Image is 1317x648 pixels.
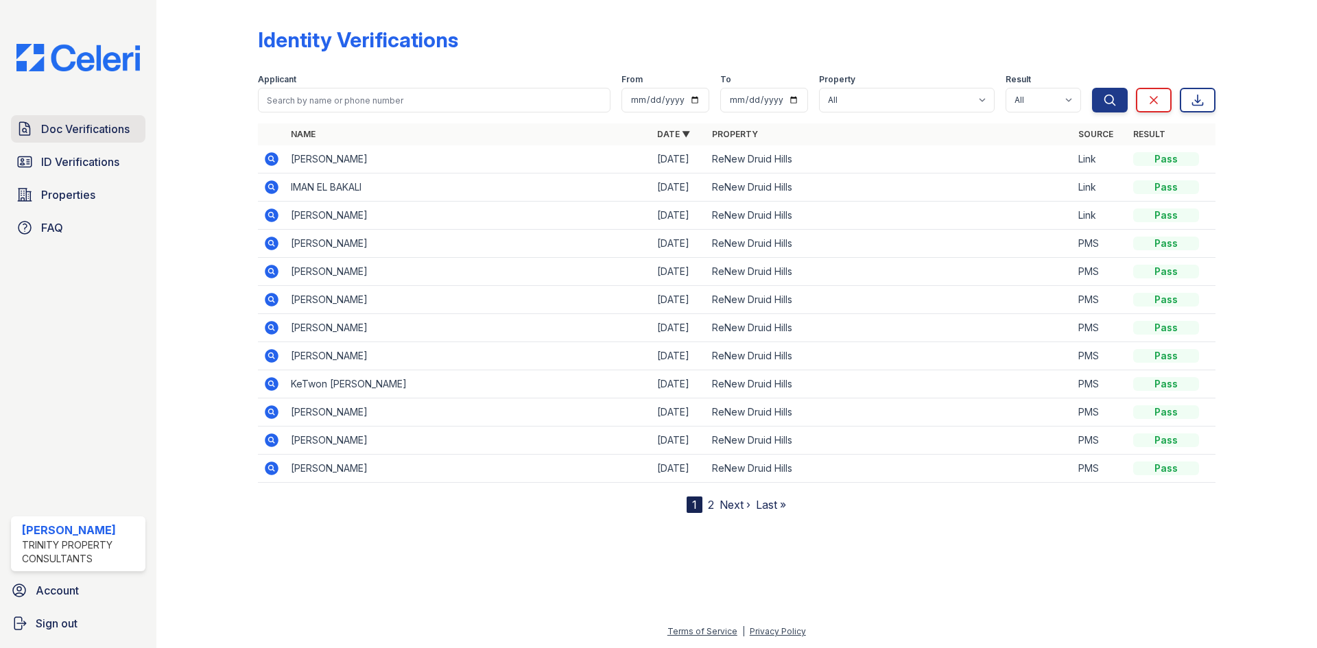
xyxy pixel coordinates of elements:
[652,286,707,314] td: [DATE]
[707,370,1073,398] td: ReNew Druid Hills
[285,455,652,483] td: [PERSON_NAME]
[5,577,151,604] a: Account
[687,496,702,513] div: 1
[1133,208,1199,222] div: Pass
[652,230,707,258] td: [DATE]
[707,202,1073,230] td: ReNew Druid Hills
[1133,433,1199,447] div: Pass
[652,314,707,342] td: [DATE]
[5,610,151,637] a: Sign out
[1073,202,1128,230] td: Link
[657,129,690,139] a: Date ▼
[708,498,714,512] a: 2
[285,258,652,286] td: [PERSON_NAME]
[667,626,737,636] a: Terms of Service
[1073,370,1128,398] td: PMS
[652,455,707,483] td: [DATE]
[258,74,296,85] label: Applicant
[1133,129,1165,139] a: Result
[1133,377,1199,391] div: Pass
[1133,152,1199,166] div: Pass
[1133,461,1199,475] div: Pass
[36,582,79,599] span: Account
[707,314,1073,342] td: ReNew Druid Hills
[756,498,786,512] a: Last »
[712,129,758,139] a: Property
[285,230,652,258] td: [PERSON_NAME]
[1073,314,1128,342] td: PMS
[285,286,652,314] td: [PERSON_NAME]
[285,202,652,230] td: [PERSON_NAME]
[652,258,707,286] td: [DATE]
[707,398,1073,427] td: ReNew Druid Hills
[285,427,652,455] td: [PERSON_NAME]
[285,173,652,202] td: IMAN EL BAKALI
[1133,180,1199,194] div: Pass
[36,615,78,632] span: Sign out
[11,148,145,176] a: ID Verifications
[652,145,707,173] td: [DATE]
[22,522,140,538] div: [PERSON_NAME]
[285,342,652,370] td: [PERSON_NAME]
[1073,230,1128,258] td: PMS
[819,74,855,85] label: Property
[41,121,130,137] span: Doc Verifications
[707,342,1073,370] td: ReNew Druid Hills
[11,214,145,241] a: FAQ
[1073,455,1128,483] td: PMS
[1073,398,1128,427] td: PMS
[1133,405,1199,419] div: Pass
[258,27,458,52] div: Identity Verifications
[707,455,1073,483] td: ReNew Druid Hills
[652,427,707,455] td: [DATE]
[291,129,316,139] a: Name
[742,626,745,636] div: |
[720,74,731,85] label: To
[22,538,140,566] div: Trinity Property Consultants
[41,219,63,236] span: FAQ
[652,173,707,202] td: [DATE]
[1133,321,1199,335] div: Pass
[707,230,1073,258] td: ReNew Druid Hills
[652,202,707,230] td: [DATE]
[707,145,1073,173] td: ReNew Druid Hills
[621,74,643,85] label: From
[285,145,652,173] td: [PERSON_NAME]
[285,398,652,427] td: [PERSON_NAME]
[720,498,750,512] a: Next ›
[707,427,1073,455] td: ReNew Druid Hills
[652,398,707,427] td: [DATE]
[652,370,707,398] td: [DATE]
[11,115,145,143] a: Doc Verifications
[285,370,652,398] td: KeTwon [PERSON_NAME]
[652,342,707,370] td: [DATE]
[707,258,1073,286] td: ReNew Druid Hills
[1073,427,1128,455] td: PMS
[707,286,1073,314] td: ReNew Druid Hills
[1073,173,1128,202] td: Link
[1073,342,1128,370] td: PMS
[1006,74,1031,85] label: Result
[285,314,652,342] td: [PERSON_NAME]
[1133,349,1199,363] div: Pass
[41,187,95,203] span: Properties
[1073,258,1128,286] td: PMS
[1133,293,1199,307] div: Pass
[5,44,151,71] img: CE_Logo_Blue-a8612792a0a2168367f1c8372b55b34899dd931a85d93a1a3d3e32e68fde9ad4.png
[1133,237,1199,250] div: Pass
[707,173,1073,202] td: ReNew Druid Hills
[1078,129,1113,139] a: Source
[1073,286,1128,314] td: PMS
[258,88,610,112] input: Search by name or phone number
[750,626,806,636] a: Privacy Policy
[11,181,145,208] a: Properties
[1133,265,1199,278] div: Pass
[41,154,119,170] span: ID Verifications
[1073,145,1128,173] td: Link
